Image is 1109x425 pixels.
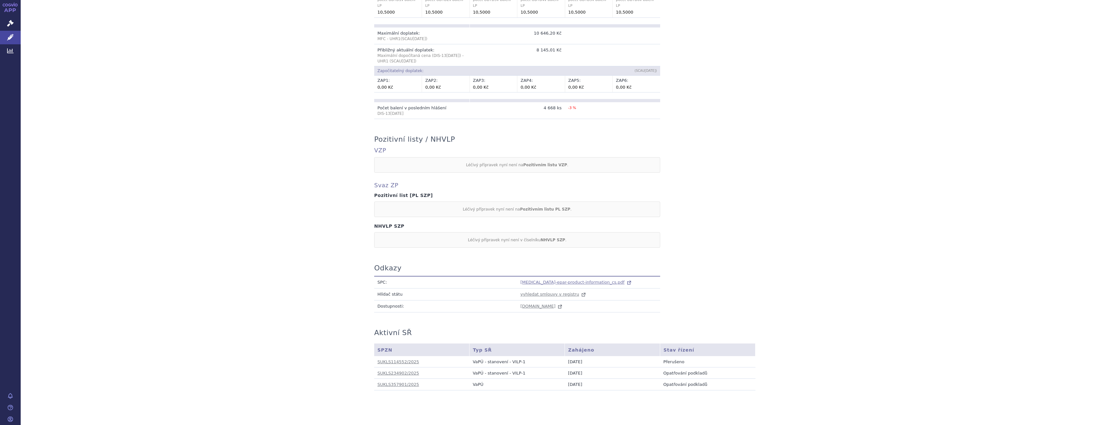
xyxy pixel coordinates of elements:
[374,300,517,312] td: Dostupnosti:
[616,84,657,90] div: 0,00 Kč
[374,44,470,66] td: Přibližný aktuální doplatek:
[374,232,660,248] div: Léčivý přípravek nyní není v číselníku .
[470,76,517,92] td: ZAP :
[645,69,656,72] span: [DATE]
[374,329,412,337] h3: Aktivní SŘ
[616,9,657,15] div: 10,5000
[470,27,565,44] td: 10 646,20 Kč
[473,9,514,15] div: 10,5000
[470,379,565,390] td: VaPÚ
[374,264,402,272] h3: Odkazy
[434,78,436,83] span: 2
[377,359,419,364] a: SUKLS114552/2025
[377,111,466,116] p: DIS-13
[374,276,517,289] td: SPC:
[470,102,565,119] td: 4 668 ks
[663,371,707,376] span: Opatřování podkladů
[660,343,755,356] th: Stav řízení
[565,76,613,92] td: ZAP :
[374,288,517,300] td: Hlídač státu
[635,69,657,72] span: (SCAU )
[568,359,582,364] span: [DATE]
[374,193,755,198] h4: Pozitivní list [PL SZP]
[517,76,565,92] td: ZAP :
[374,102,470,119] td: Počet balení v posledním hlášení
[377,36,466,42] p: MFC - UHR1
[377,53,466,64] p: Maximální dopočítaná cena (DIS-13 ) - UHR1 (SCAU )
[470,44,565,66] td: 8 145,01 Kč
[663,359,684,364] span: Přerušeno
[521,292,579,297] span: vyhledat smlouvy v registru
[377,371,419,376] a: SUKLS234902/2025
[481,78,484,83] span: 3
[565,343,660,356] th: Zahájeno
[386,78,388,83] span: 1
[576,78,579,83] span: 5
[541,238,565,242] strong: NHVLP SZP
[521,280,632,285] a: [MEDICAL_DATA]-epar-product-information_cs.pdf
[521,292,587,297] a: vyhledat smlouvy v registru
[473,84,514,90] div: 0,00 Kč
[374,343,470,356] th: SPZN
[402,59,415,63] span: [DATE]
[521,280,625,285] span: [MEDICAL_DATA]-epar-product-information_cs.pdf
[374,147,755,154] h4: VZP
[374,202,660,217] div: Léčivý přípravek nyní není na .
[568,106,576,110] span: -3 %
[520,207,570,212] strong: Pozitivním listu PL SZP
[374,66,565,76] td: Započitatelný doplatek:
[624,78,627,83] span: 6
[663,382,707,387] span: Opatřování podkladů
[374,182,755,189] h4: Svaz ZP
[521,304,564,309] a: [DOMAIN_NAME]
[568,9,609,15] div: 10,5000
[390,111,404,116] span: [DATE]
[529,78,532,83] span: 4
[470,343,565,356] th: Typ SŘ
[521,9,562,15] div: 10,5000
[377,84,418,90] div: 0,00 Kč
[377,382,419,387] a: SUKLS357901/2025
[521,304,556,309] span: [DOMAIN_NAME]
[413,37,426,41] span: [DATE]
[523,163,567,167] strong: Pozitivním listu VZP
[374,135,455,144] h3: Pozitivní listy / NHVLP
[422,76,470,92] td: ZAP :
[377,9,418,15] div: 10,5000
[374,76,422,92] td: ZAP :
[425,9,466,15] div: 10,5000
[374,27,470,44] td: Maximální doplatek:
[470,356,565,367] td: VaPÚ - stanovení - VILP-1
[521,84,562,90] div: 0,00 Kč
[568,382,582,387] span: [DATE]
[374,157,660,173] div: Léčivý přípravek nyní není na .
[470,367,565,379] td: VaPÚ - stanovení - VILP-1
[568,84,609,90] div: 0,00 Kč
[374,223,755,229] h4: NHVLP SZP
[568,371,582,376] span: [DATE]
[446,53,459,58] span: [DATE]
[425,84,466,90] div: 0,00 Kč
[400,37,427,41] span: (SCAU )
[613,76,660,92] td: ZAP :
